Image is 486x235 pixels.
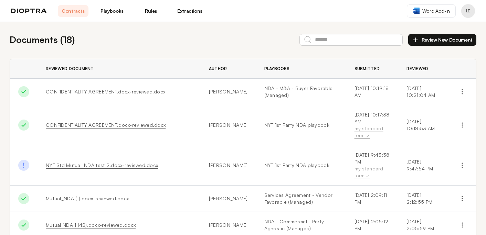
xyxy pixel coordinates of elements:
[201,186,256,212] td: [PERSON_NAME]
[11,9,47,13] img: logo
[264,162,338,169] a: NYT 1st Party NDA playbook
[18,220,29,231] img: Done
[346,105,399,145] td: [DATE] 10:17:38 AM
[355,165,390,179] div: my standard form ✓
[264,192,338,205] a: Services Agreement - Vendor Favorable (Managed)
[398,145,448,186] td: [DATE] 9:47:54 PM
[264,85,338,99] a: NDA - M&A - Buyer Favorable (Managed)
[346,145,399,186] td: [DATE] 9:43:38 PM
[201,59,256,79] th: Author
[46,89,165,94] a: CONFIDENTIALITY AGREEMEN1.docx-reviewed.docx
[46,122,166,128] a: CONFIDENTIALITY AGREEMENT.docx-reviewed.docx
[46,162,158,168] a: NYT Std Mutual_NDA test 2.docx-reviewed.docx
[398,59,448,79] th: Reviewed
[18,120,29,131] img: Done
[10,33,75,46] h2: Documents ( 18 )
[398,79,448,105] td: [DATE] 10:21:04 AM
[58,5,88,17] a: Contracts
[175,5,205,17] a: Extractions
[346,79,399,105] td: [DATE] 10:19:18 AM
[346,59,399,79] th: Submitted
[461,4,475,18] button: Profile menu
[422,8,450,14] span: Word Add-in
[46,195,129,201] a: Mutual_NDA (1).docx-reviewed.docx
[136,5,166,17] a: Rules
[346,186,399,212] td: [DATE] 2:09:11 PM
[398,105,448,145] td: [DATE] 10:18:53 AM
[256,59,346,79] th: Playbooks
[264,218,338,232] a: NDA - Commercial - Party Agnostic (Managed)
[46,222,136,228] a: Mutual NDA 1 (42).docx-reviewed.docx
[97,5,127,17] a: Playbooks
[18,160,29,171] img: Done
[355,125,390,139] div: my standard form ✓
[408,34,476,46] button: Review New Document
[201,145,256,186] td: [PERSON_NAME]
[398,186,448,212] td: [DATE] 2:12:55 PM
[201,79,256,105] td: [PERSON_NAME]
[413,8,420,14] img: word
[201,105,256,145] td: [PERSON_NAME]
[18,86,29,97] img: Done
[38,59,201,79] th: Reviewed Document
[264,122,338,128] a: NYT 1st Party NDA playbook
[407,4,456,18] a: Word Add-in
[18,193,29,204] img: Done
